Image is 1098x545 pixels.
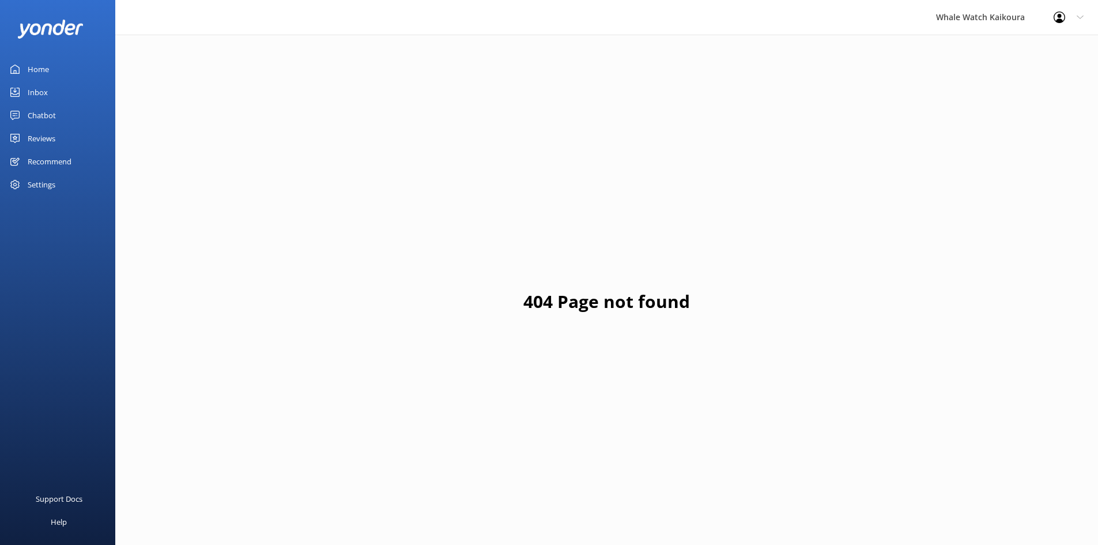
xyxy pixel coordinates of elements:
[17,20,84,39] img: yonder-white-logo.png
[28,104,56,127] div: Chatbot
[28,173,55,196] div: Settings
[51,510,67,533] div: Help
[28,58,49,81] div: Home
[28,150,71,173] div: Recommend
[28,127,55,150] div: Reviews
[36,487,82,510] div: Support Docs
[523,288,690,315] h1: 404 Page not found
[28,81,48,104] div: Inbox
